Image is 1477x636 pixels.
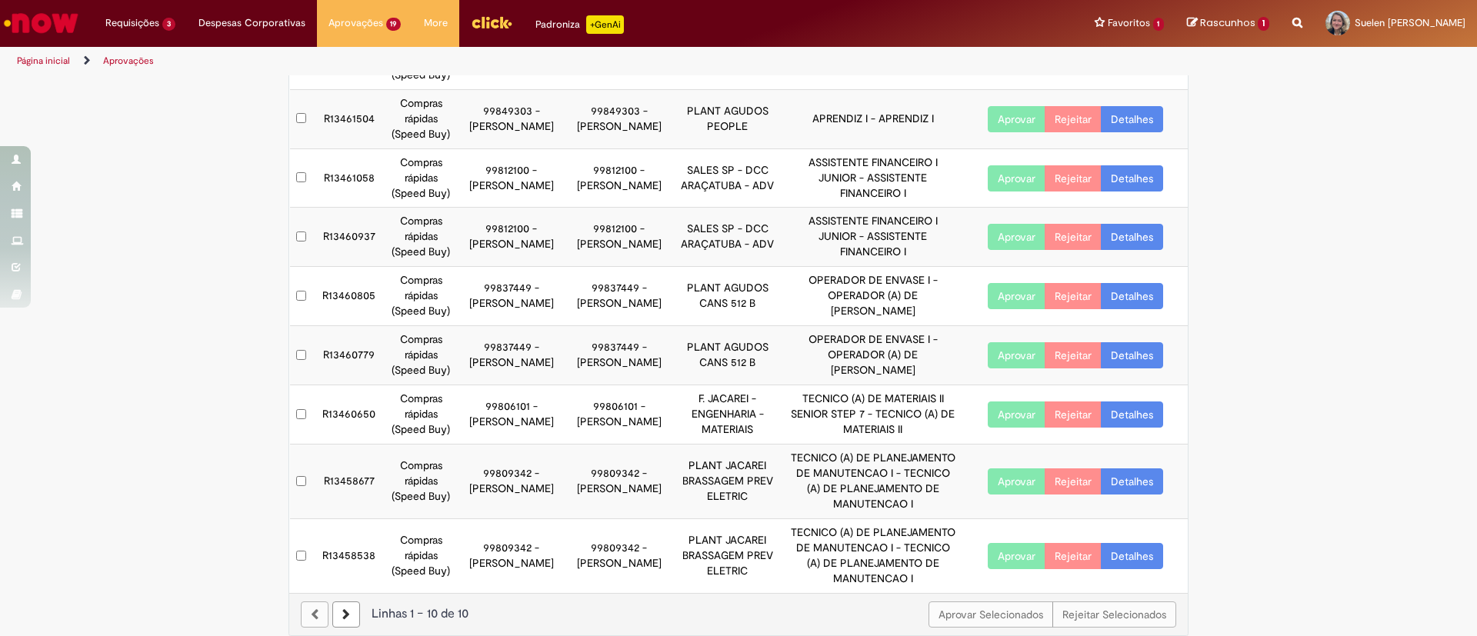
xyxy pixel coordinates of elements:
[782,519,963,593] td: TECNICO (A) DE PLANEJAMENTO DE MANUTENCAO I - TECNICO (A) DE PLANEJAMENTO DE MANUTENCAO I
[313,445,385,519] td: R13458677
[313,89,385,148] td: R13461504
[385,445,457,519] td: Compras rápidas (Speed Buy)
[1153,18,1165,31] span: 1
[565,385,673,445] td: 99806101 - [PERSON_NAME]
[457,445,565,519] td: 99809342 - [PERSON_NAME]
[471,11,512,34] img: click_logo_yellow_360x200.png
[457,267,565,326] td: 99837449 - [PERSON_NAME]
[673,385,782,445] td: F. JACAREI - ENGENHARIA - MATERIAIS
[782,208,963,267] td: ASSISTENTE FINANCEIRO I JUNIOR - ASSISTENTE FINANCEIRO I
[1045,165,1102,191] button: Rejeitar
[988,165,1045,191] button: Aprovar
[1258,17,1269,31] span: 1
[782,445,963,519] td: TECNICO (A) DE PLANEJAMENTO DE MANUTENCAO I - TECNICO (A) DE PLANEJAMENTO DE MANUTENCAO I
[988,543,1045,569] button: Aprovar
[198,15,305,31] span: Despesas Corporativas
[1108,15,1150,31] span: Favoritos
[673,89,782,148] td: PLANT AGUDOS PEOPLE
[1101,165,1163,191] a: Detalhes
[457,385,565,445] td: 99806101 - [PERSON_NAME]
[988,106,1045,132] button: Aprovar
[988,401,1045,428] button: Aprovar
[385,208,457,267] td: Compras rápidas (Speed Buy)
[1101,106,1163,132] a: Detalhes
[1045,106,1102,132] button: Rejeitar
[328,15,383,31] span: Aprovações
[586,15,624,34] p: +GenAi
[313,267,385,326] td: R13460805
[565,445,673,519] td: 99809342 - [PERSON_NAME]
[673,445,782,519] td: PLANT JACAREI BRASSAGEM PREV ELETRIC
[988,224,1045,250] button: Aprovar
[301,605,1176,623] div: Linhas 1 − 10 de 10
[1200,15,1255,30] span: Rascunhos
[988,283,1045,309] button: Aprovar
[782,326,963,385] td: OPERADOR DE ENVASE I - OPERADOR (A) DE [PERSON_NAME]
[1045,401,1102,428] button: Rejeitar
[457,326,565,385] td: 99837449 - [PERSON_NAME]
[385,267,457,326] td: Compras rápidas (Speed Buy)
[1101,283,1163,309] a: Detalhes
[1101,224,1163,250] a: Detalhes
[17,55,70,67] a: Página inicial
[1101,468,1163,494] a: Detalhes
[385,326,457,385] td: Compras rápidas (Speed Buy)
[1101,543,1163,569] a: Detalhes
[385,519,457,593] td: Compras rápidas (Speed Buy)
[105,15,159,31] span: Requisições
[12,47,973,75] ul: Trilhas de página
[457,208,565,267] td: 99812100 - [PERSON_NAME]
[386,18,402,31] span: 19
[988,342,1045,368] button: Aprovar
[565,148,673,208] td: 99812100 - [PERSON_NAME]
[673,208,782,267] td: SALES SP - DCC ARAÇATUBA - ADV
[313,519,385,593] td: R13458538
[1045,543,1102,569] button: Rejeitar
[385,148,457,208] td: Compras rápidas (Speed Buy)
[988,468,1045,494] button: Aprovar
[457,519,565,593] td: 99809342 - [PERSON_NAME]
[103,55,154,67] a: Aprovações
[673,326,782,385] td: PLANT AGUDOS CANS 512 B
[565,208,673,267] td: 99812100 - [PERSON_NAME]
[673,267,782,326] td: PLANT AGUDOS CANS 512 B
[313,385,385,445] td: R13460650
[673,519,782,593] td: PLANT JACAREI BRASSAGEM PREV ELETRIC
[1045,468,1102,494] button: Rejeitar
[457,89,565,148] td: 99849303 - [PERSON_NAME]
[313,148,385,208] td: R13461058
[1187,16,1269,31] a: Rascunhos
[313,208,385,267] td: R13460937
[565,519,673,593] td: 99809342 - [PERSON_NAME]
[782,148,963,208] td: ASSISTENTE FINANCEIRO I JUNIOR - ASSISTENTE FINANCEIRO I
[1045,342,1102,368] button: Rejeitar
[782,267,963,326] td: OPERADOR DE ENVASE I - OPERADOR (A) DE [PERSON_NAME]
[565,267,673,326] td: 99837449 - [PERSON_NAME]
[565,89,673,148] td: 99849303 - [PERSON_NAME]
[162,18,175,31] span: 3
[1045,283,1102,309] button: Rejeitar
[565,326,673,385] td: 99837449 - [PERSON_NAME]
[385,89,457,148] td: Compras rápidas (Speed Buy)
[313,326,385,385] td: R13460779
[1101,401,1163,428] a: Detalhes
[2,8,81,38] img: ServiceNow
[385,385,457,445] td: Compras rápidas (Speed Buy)
[782,385,963,445] td: TECNICO (A) DE MATERIAIS II SENIOR STEP 7 - TECNICO (A) DE MATERIAIS II
[424,15,448,31] span: More
[1355,16,1465,29] span: Suelen [PERSON_NAME]
[535,15,624,34] div: Padroniza
[782,89,963,148] td: APRENDIZ I - APRENDIZ I
[1101,342,1163,368] a: Detalhes
[673,148,782,208] td: SALES SP - DCC ARAÇATUBA - ADV
[1045,224,1102,250] button: Rejeitar
[457,148,565,208] td: 99812100 - [PERSON_NAME]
